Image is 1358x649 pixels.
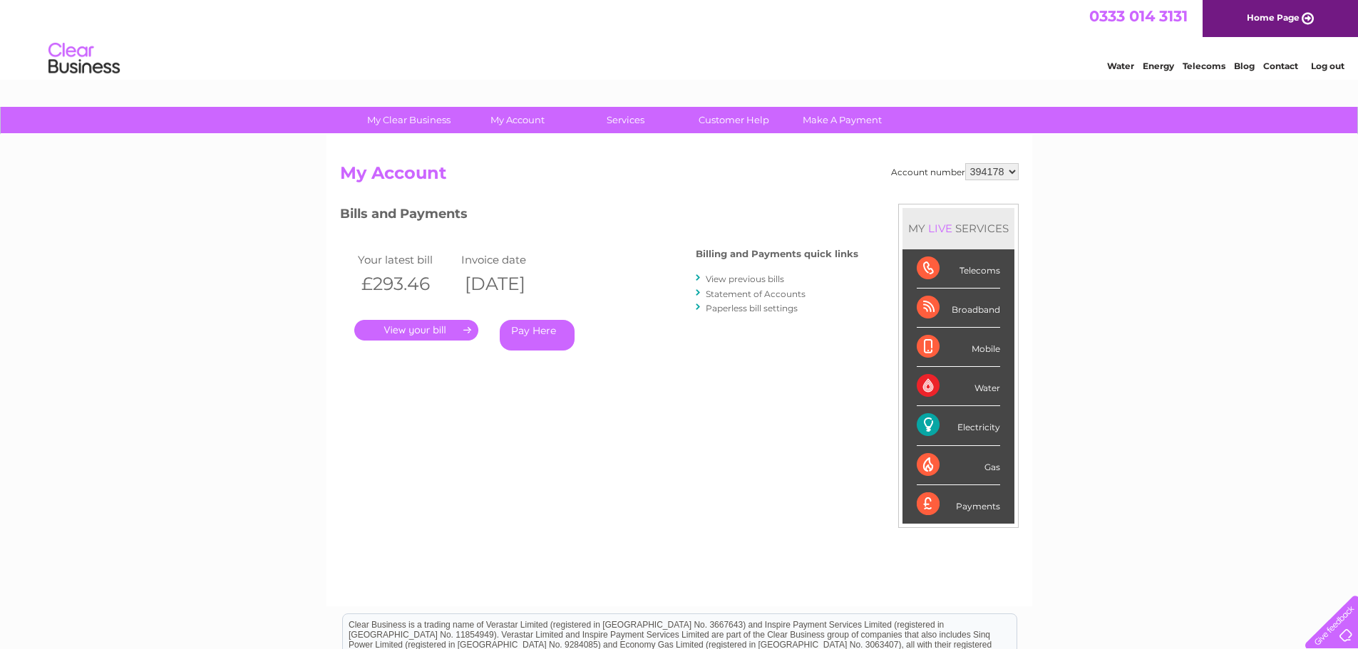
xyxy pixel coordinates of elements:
[343,8,1017,69] div: Clear Business is a trading name of Verastar Limited (registered in [GEOGRAPHIC_DATA] No. 3667643...
[458,250,561,269] td: Invoice date
[350,107,468,133] a: My Clear Business
[1311,61,1344,71] a: Log out
[48,37,120,81] img: logo.png
[902,208,1014,249] div: MY SERVICES
[783,107,901,133] a: Make A Payment
[1183,61,1225,71] a: Telecoms
[1234,61,1255,71] a: Blog
[500,320,575,351] a: Pay Here
[354,269,458,298] th: £293.46
[1089,7,1188,25] a: 0333 014 3131
[340,204,858,229] h3: Bills and Payments
[706,303,798,313] a: Paperless bill settings
[706,274,784,284] a: View previous bills
[925,222,955,235] div: LIVE
[1263,61,1298,71] a: Contact
[917,249,1000,289] div: Telecoms
[917,446,1000,485] div: Gas
[458,269,561,298] th: [DATE]
[1143,61,1174,71] a: Energy
[917,289,1000,328] div: Broadband
[458,107,576,133] a: My Account
[1107,61,1134,71] a: Water
[917,367,1000,406] div: Water
[567,107,684,133] a: Services
[354,320,478,341] a: .
[675,107,793,133] a: Customer Help
[340,163,1019,190] h2: My Account
[696,249,858,259] h4: Billing and Payments quick links
[354,250,458,269] td: Your latest bill
[917,328,1000,367] div: Mobile
[917,485,1000,524] div: Payments
[706,289,806,299] a: Statement of Accounts
[917,406,1000,445] div: Electricity
[891,163,1019,180] div: Account number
